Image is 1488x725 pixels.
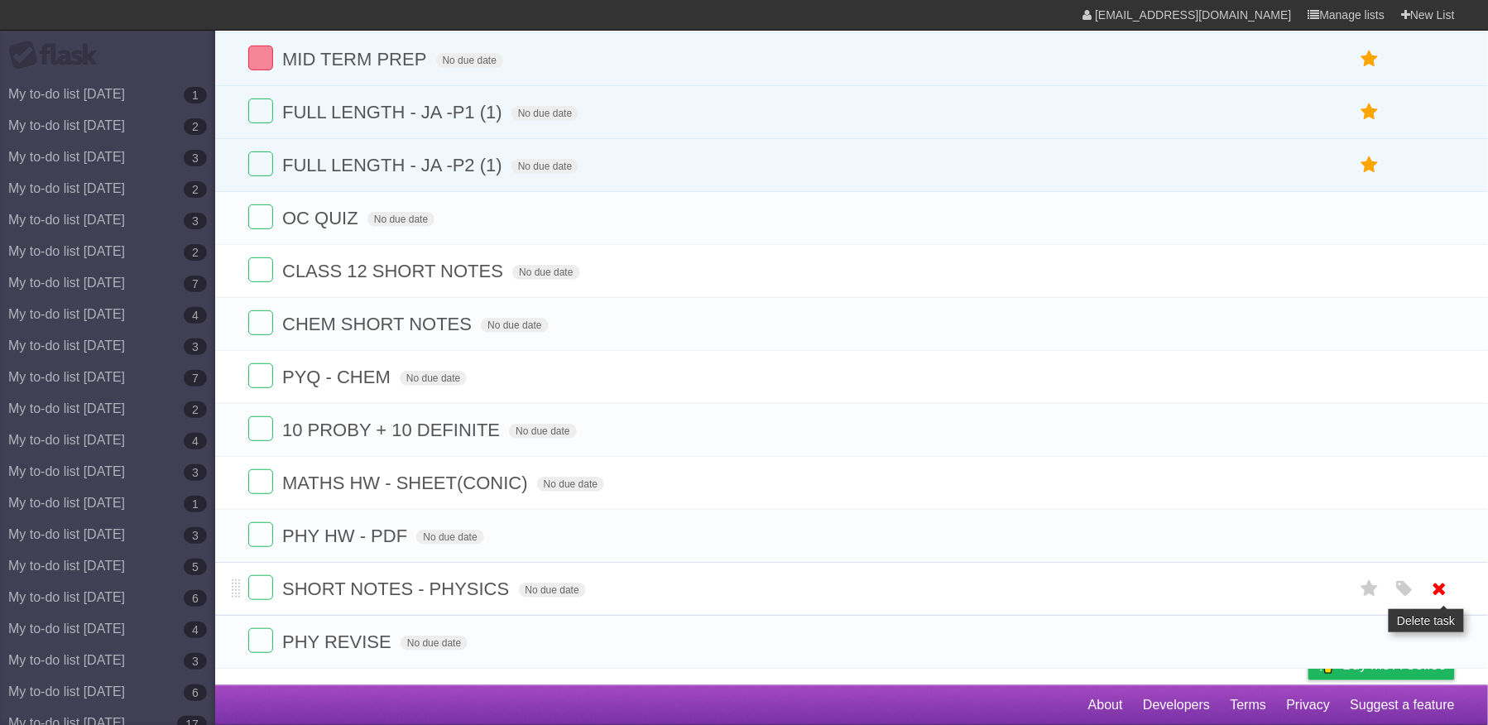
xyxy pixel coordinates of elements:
[401,636,468,651] span: No due date
[184,527,207,544] b: 3
[1343,651,1447,679] span: Buy me a coffee
[184,684,207,701] b: 6
[248,469,273,494] label: Done
[282,314,476,334] span: CHEM SHORT NOTES
[248,151,273,176] label: Done
[184,496,207,512] b: 1
[184,464,207,481] b: 3
[184,338,207,355] b: 3
[1354,151,1385,179] label: Star task
[537,477,604,492] span: No due date
[184,307,207,324] b: 4
[282,261,507,281] span: CLASS 12 SHORT NOTES
[436,53,503,68] span: No due date
[248,257,273,282] label: Done
[282,367,395,387] span: PYQ - CHEM
[512,265,579,280] span: No due date
[1354,98,1385,126] label: Star task
[1143,689,1210,721] a: Developers
[8,41,108,70] div: Flask
[282,473,532,493] span: MATHS HW - SHEET(CONIC)
[248,310,273,335] label: Done
[1354,46,1385,73] label: Star task
[184,118,207,135] b: 2
[367,212,434,227] span: No due date
[248,98,273,123] label: Done
[184,622,207,638] b: 4
[184,401,207,418] b: 2
[184,181,207,198] b: 2
[509,424,576,439] span: No due date
[519,583,586,598] span: No due date
[1088,689,1123,721] a: About
[1231,689,1267,721] a: Terms
[248,575,273,600] label: Done
[1287,689,1330,721] a: Privacy
[282,102,506,122] span: FULL LENGTH - JA -P1 (1)
[184,150,207,166] b: 3
[248,204,273,229] label: Done
[184,276,207,292] b: 7
[511,106,578,121] span: No due date
[282,526,411,546] span: PHY HW - PDF
[184,559,207,575] b: 5
[184,87,207,103] b: 1
[248,522,273,547] label: Done
[400,371,467,386] span: No due date
[184,590,207,607] b: 6
[416,530,483,545] span: No due date
[184,370,207,387] b: 7
[282,49,430,70] span: MID TERM PREP
[184,433,207,449] b: 4
[248,46,273,70] label: Done
[184,244,207,261] b: 2
[248,416,273,441] label: Done
[184,653,207,670] b: 3
[511,159,578,174] span: No due date
[282,208,362,228] span: OC QUIZ
[282,155,506,175] span: FULL LENGTH - JA -P2 (1)
[248,628,273,653] label: Done
[282,631,396,652] span: PHY REVISE
[248,363,273,388] label: Done
[282,420,504,440] span: 10 PROBY + 10 DEFINITE
[184,213,207,229] b: 3
[282,579,513,599] span: SHORT NOTES - PHYSICS
[481,318,548,333] span: No due date
[1354,575,1385,603] label: Star task
[1351,689,1455,721] a: Suggest a feature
